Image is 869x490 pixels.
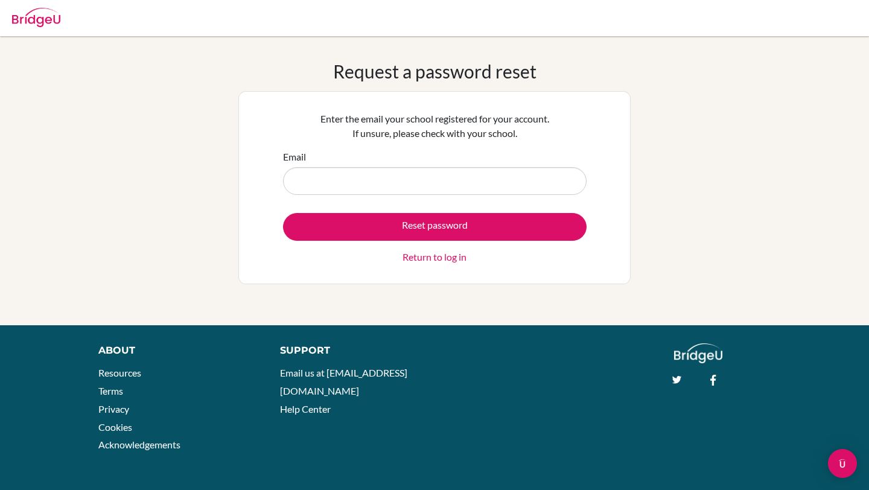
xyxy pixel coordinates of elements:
[674,343,723,363] img: logo_white@2x-f4f0deed5e89b7ecb1c2cc34c3e3d731f90f0f143d5ea2071677605dd97b5244.png
[12,8,60,27] img: Bridge-U
[403,250,466,264] a: Return to log in
[280,343,422,358] div: Support
[98,385,123,396] a: Terms
[283,112,587,141] p: Enter the email your school registered for your account. If unsure, please check with your school.
[280,367,407,396] a: Email us at [EMAIL_ADDRESS][DOMAIN_NAME]
[283,150,306,164] label: Email
[283,213,587,241] button: Reset password
[98,439,180,450] a: Acknowledgements
[333,60,536,82] h1: Request a password reset
[280,403,331,415] a: Help Center
[98,343,253,358] div: About
[98,367,141,378] a: Resources
[98,421,132,433] a: Cookies
[98,403,129,415] a: Privacy
[828,449,857,478] div: Open Intercom Messenger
